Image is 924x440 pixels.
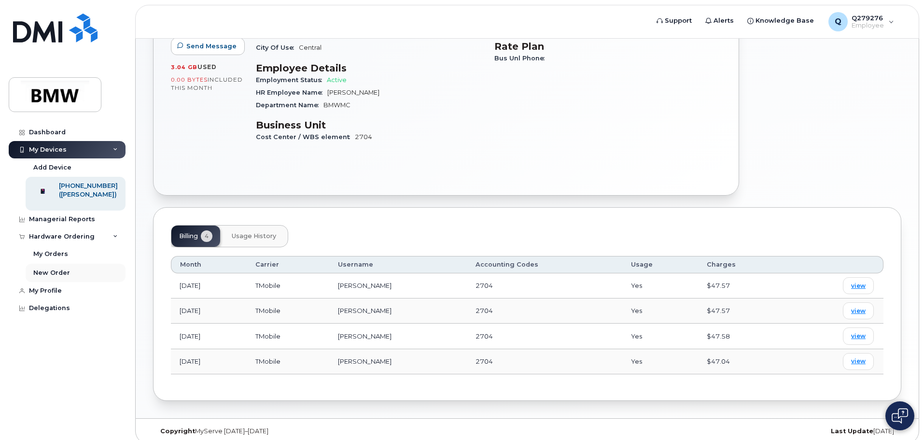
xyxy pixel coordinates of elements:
[256,76,327,84] span: Employment Status
[256,101,323,109] span: Department Name
[171,256,247,273] th: Month
[852,14,884,22] span: Q279276
[714,16,734,26] span: Alerts
[892,408,908,424] img: Open chat
[835,16,841,28] span: Q
[329,256,467,273] th: Username
[247,324,329,349] td: TMobile
[851,282,866,290] span: view
[329,298,467,324] td: [PERSON_NAME]
[494,41,721,52] h3: Rate Plan
[171,298,247,324] td: [DATE]
[256,119,483,131] h3: Business Unit
[707,357,779,366] div: $47.04
[843,353,874,370] a: view
[843,327,874,344] a: view
[741,11,821,30] a: Knowledge Base
[329,349,467,374] td: [PERSON_NAME]
[707,306,779,315] div: $47.57
[852,22,884,29] span: Employee
[171,38,245,55] button: Send Message
[186,42,237,51] span: Send Message
[171,64,197,71] span: 3.04 GB
[247,298,329,324] td: TMobile
[622,256,698,273] th: Usage
[160,427,195,435] strong: Copyright
[247,349,329,374] td: TMobile
[698,256,788,273] th: Charges
[153,427,403,435] div: MyServe [DATE]–[DATE]
[652,427,901,435] div: [DATE]
[323,101,350,109] span: BMWMC
[665,16,692,26] span: Support
[197,63,217,71] span: used
[622,273,698,298] td: Yes
[476,332,493,340] span: 2704
[699,11,741,30] a: Alerts
[622,349,698,374] td: Yes
[247,273,329,298] td: TMobile
[707,281,779,290] div: $47.57
[831,427,873,435] strong: Last Update
[171,273,247,298] td: [DATE]
[843,302,874,319] a: view
[851,357,866,366] span: view
[622,298,698,324] td: Yes
[756,16,814,26] span: Knowledge Base
[851,307,866,315] span: view
[327,76,347,84] span: Active
[171,76,208,83] span: 0.00 Bytes
[476,282,493,289] span: 2704
[476,357,493,365] span: 2704
[329,273,467,298] td: [PERSON_NAME]
[299,44,322,51] span: Central
[650,11,699,30] a: Support
[476,307,493,314] span: 2704
[171,349,247,374] td: [DATE]
[622,324,698,349] td: Yes
[329,324,467,349] td: [PERSON_NAME]
[467,256,622,273] th: Accounting Codes
[171,324,247,349] td: [DATE]
[256,62,483,74] h3: Employee Details
[256,89,327,96] span: HR Employee Name
[822,12,901,31] div: Q279276
[851,332,866,341] span: view
[707,332,779,341] div: $47.58
[256,44,299,51] span: City Of Use
[247,256,329,273] th: Carrier
[494,55,549,62] span: Bus Unl Phone
[355,133,372,141] span: 2704
[327,89,379,96] span: [PERSON_NAME]
[232,232,276,240] span: Usage History
[256,133,355,141] span: Cost Center / WBS element
[843,277,874,294] a: view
